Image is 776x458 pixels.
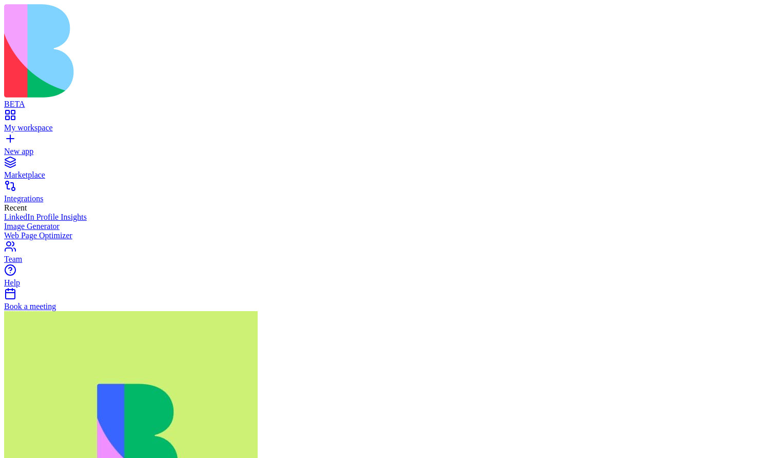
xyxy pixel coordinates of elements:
[4,90,772,109] a: BETA
[4,100,772,109] div: BETA
[4,123,772,132] div: My workspace
[4,302,772,311] div: Book a meeting
[4,185,772,203] a: Integrations
[4,161,772,180] a: Marketplace
[4,269,772,288] a: Help
[4,213,772,222] a: LinkedIn Profile Insights
[4,255,772,264] div: Team
[4,194,772,203] div: Integrations
[4,293,772,311] a: Book a meeting
[4,4,417,98] img: logo
[4,245,772,264] a: Team
[4,278,772,288] div: Help
[4,231,772,240] a: Web Page Optimizer
[4,138,772,156] a: New app
[4,170,772,180] div: Marketplace
[4,203,27,212] span: Recent
[4,114,772,132] a: My workspace
[4,147,772,156] div: New app
[4,222,772,231] a: Image Generator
